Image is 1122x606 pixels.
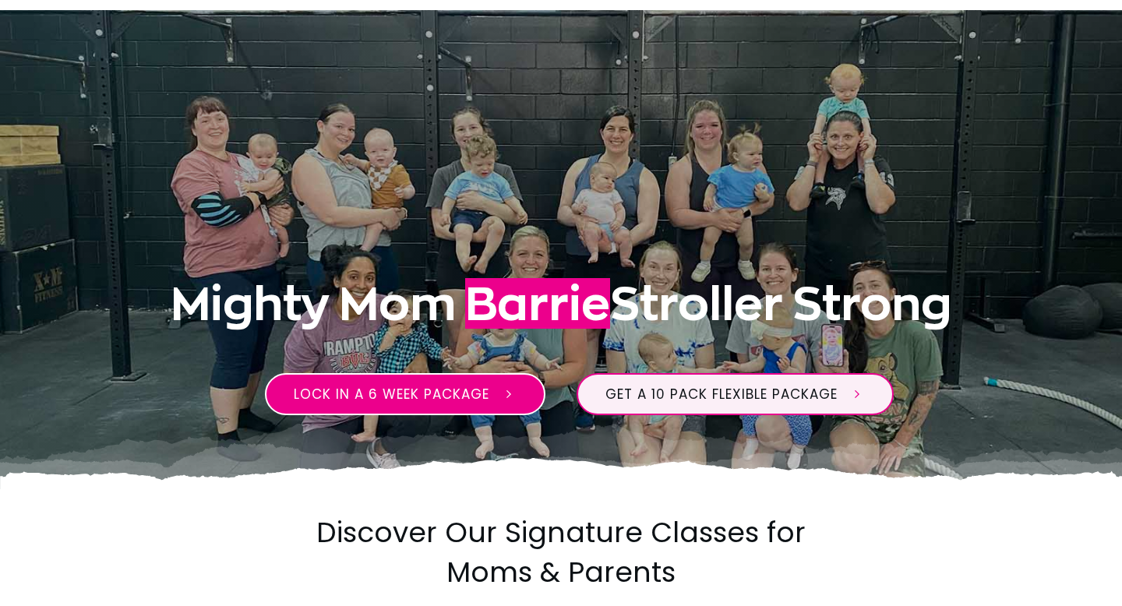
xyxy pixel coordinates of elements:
span: Get a 10 pack flexible package [605,385,838,403]
span: Lock in a 6 week package [294,385,489,403]
span: Barrie [465,278,610,329]
a: Lock in a 6 week package [265,373,545,415]
a: Get a 10 pack flexible package [577,373,894,415]
h1: Stroller Strong [94,273,1028,353]
span: Mighty Mom [171,278,456,329]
